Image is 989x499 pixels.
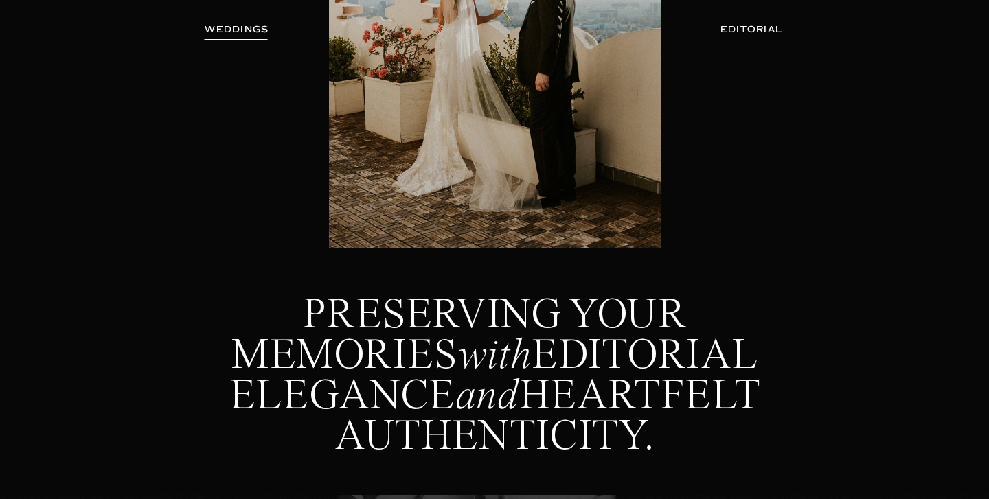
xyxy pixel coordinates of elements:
a: EDITORIAL [701,23,802,36]
i: with [458,336,532,378]
i: and [455,376,519,419]
a: WEDDINGS [194,23,280,36]
p: PRESERVING YOUR MEMORIES EDITORIAL ELEGANCE HEARTFELT AUTHENTICITY. [178,297,812,419]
